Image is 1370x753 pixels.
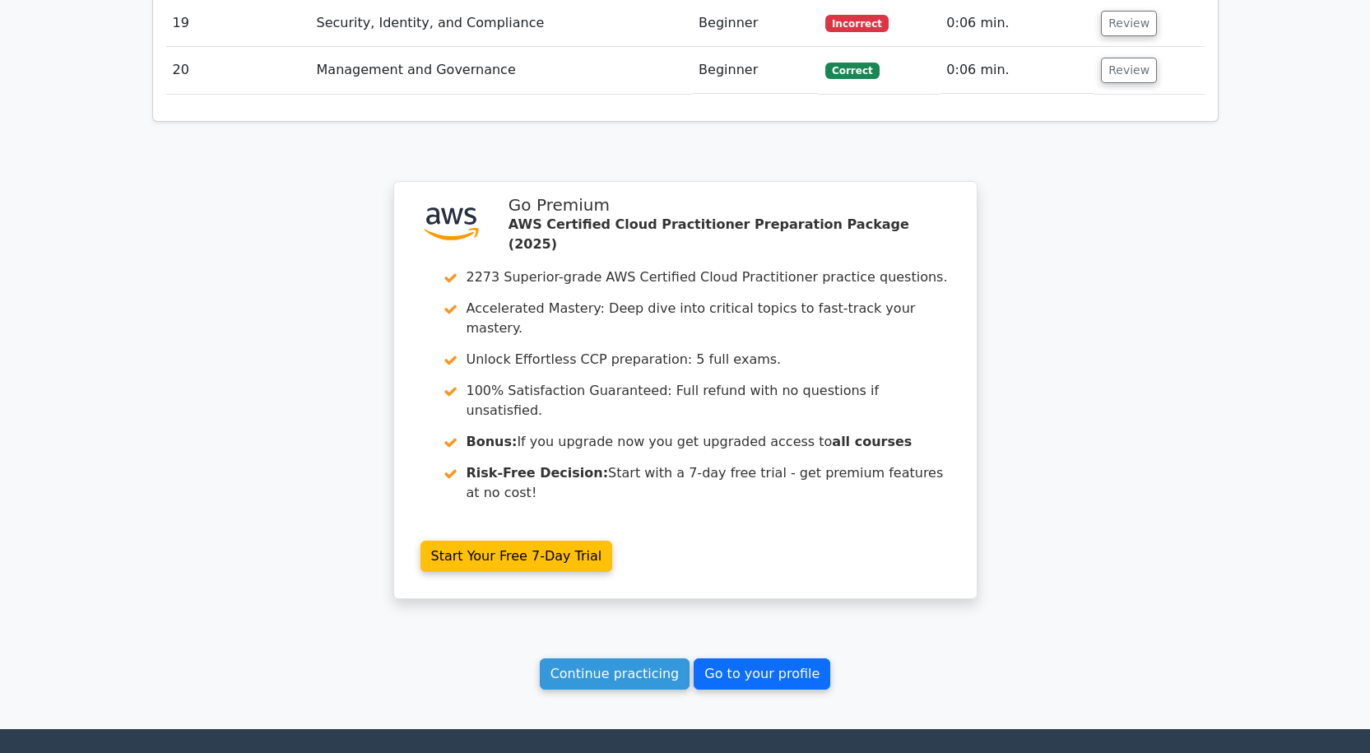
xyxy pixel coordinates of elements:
[1101,11,1157,36] button: Review
[825,15,889,31] span: Incorrect
[540,658,690,690] a: Continue practicing
[692,47,819,94] td: Beginner
[166,47,310,94] td: 20
[694,658,830,690] a: Go to your profile
[310,47,693,94] td: Management and Governance
[940,47,1094,94] td: 0:06 min.
[825,63,879,79] span: Correct
[1101,58,1157,83] button: Review
[420,541,613,572] a: Start Your Free 7-Day Trial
